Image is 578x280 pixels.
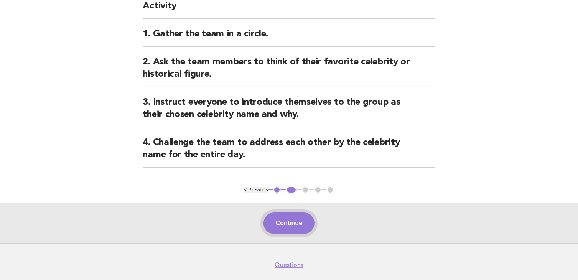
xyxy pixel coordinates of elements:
h2: 4. Challenge the team to address each other by the celebrity name for the entire day. [143,137,435,168]
a: Questions [275,261,303,269]
h2: 3. Instruct everyone to introduce themselves to the group as their chosen celebrity name and why. [143,96,435,127]
button: 2 [286,186,297,194]
button: 1 [273,186,281,194]
button: Continue [263,212,315,234]
h2: 1. Gather the team in a circle. [143,28,435,47]
h2: 2. Ask the team members to think of their favorite celebrity or historical figure. [143,56,435,87]
button: < Previous [244,187,268,193]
